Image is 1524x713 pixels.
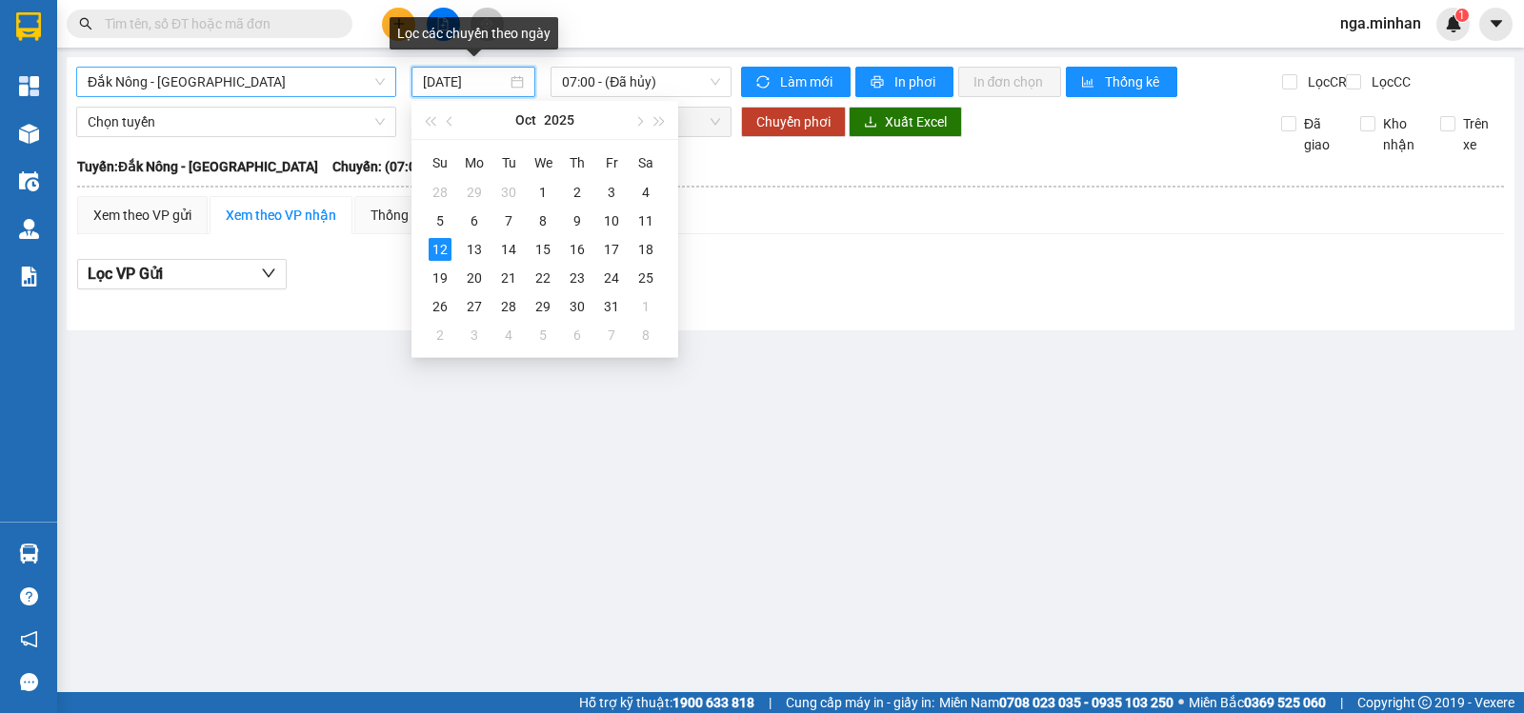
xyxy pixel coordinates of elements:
[497,209,520,232] div: 7
[849,107,962,137] button: downloadXuất Excel
[497,238,520,261] div: 14
[491,292,526,321] td: 2025-10-28
[371,205,425,226] div: Thống kê
[1375,113,1425,155] span: Kho nhận
[463,238,486,261] div: 13
[1479,8,1513,41] button: caret-down
[1445,15,1462,32] img: icon-new-feature
[497,267,520,289] div: 21
[629,321,663,349] td: 2025-11-08
[566,181,589,204] div: 2
[93,205,191,226] div: Xem theo VP gửi
[600,295,623,318] div: 31
[491,207,526,235] td: 2025-10-07
[741,67,851,97] button: syncLàm mới
[600,267,623,289] div: 24
[16,12,41,41] img: logo-vxr
[1081,75,1097,90] span: bar-chart
[526,178,560,207] td: 2025-10-01
[491,148,526,178] th: Tu
[19,219,39,239] img: warehouse-icon
[560,148,594,178] th: Th
[20,673,38,691] span: message
[497,324,520,347] div: 4
[88,108,385,136] span: Chọn tuyến
[226,205,336,226] div: Xem theo VP nhận
[579,692,754,713] span: Hỗ trợ kỹ thuật:
[423,321,457,349] td: 2025-11-02
[634,267,657,289] div: 25
[19,171,39,191] img: warehouse-icon
[1178,699,1184,706] span: ⚪️
[457,235,491,264] td: 2025-10-13
[491,321,526,349] td: 2025-11-04
[562,68,719,96] span: 07:00 - (Đã hủy)
[423,148,457,178] th: Su
[457,148,491,178] th: Mo
[594,264,629,292] td: 2025-10-24
[560,235,594,264] td: 2025-10-16
[429,267,451,289] div: 19
[531,238,554,261] div: 15
[261,266,276,281] span: down
[526,321,560,349] td: 2025-11-05
[629,207,663,235] td: 2025-10-11
[634,209,657,232] div: 11
[423,207,457,235] td: 2025-10-05
[429,295,451,318] div: 26
[423,292,457,321] td: 2025-10-26
[457,321,491,349] td: 2025-11-03
[457,178,491,207] td: 2025-09-29
[457,264,491,292] td: 2025-10-20
[958,67,1062,97] button: In đơn chọn
[382,8,415,41] button: plus
[600,209,623,232] div: 10
[756,75,772,90] span: sync
[939,692,1173,713] span: Miền Nam
[560,207,594,235] td: 2025-10-09
[1364,71,1414,92] span: Lọc CC
[429,324,451,347] div: 2
[594,178,629,207] td: 2025-10-03
[855,67,953,97] button: printerIn phơi
[1300,71,1350,92] span: Lọc CR
[20,630,38,648] span: notification
[672,695,754,710] strong: 1900 633 818
[463,295,486,318] div: 27
[526,207,560,235] td: 2025-10-08
[497,295,520,318] div: 28
[1418,696,1432,709] span: copyright
[526,235,560,264] td: 2025-10-15
[1296,113,1346,155] span: Đã giao
[531,324,554,347] div: 5
[77,159,318,174] b: Tuyến: Đắk Nông - [GEOGRAPHIC_DATA]
[463,209,486,232] div: 6
[423,264,457,292] td: 2025-10-19
[566,209,589,232] div: 9
[1325,11,1436,35] span: nga.minhan
[19,124,39,144] img: warehouse-icon
[105,13,330,34] input: Tìm tên, số ĐT hoặc mã đơn
[560,178,594,207] td: 2025-10-02
[531,267,554,289] div: 22
[526,148,560,178] th: We
[600,181,623,204] div: 3
[457,207,491,235] td: 2025-10-06
[423,71,508,92] input: 12/10/2025
[566,295,589,318] div: 30
[894,71,938,92] span: In phơi
[634,181,657,204] div: 4
[600,324,623,347] div: 7
[560,264,594,292] td: 2025-10-23
[1455,113,1505,155] span: Trên xe
[515,101,536,139] button: Oct
[594,207,629,235] td: 2025-10-10
[463,324,486,347] div: 3
[526,292,560,321] td: 2025-10-29
[463,181,486,204] div: 29
[429,238,451,261] div: 12
[594,321,629,349] td: 2025-11-07
[491,264,526,292] td: 2025-10-21
[629,235,663,264] td: 2025-10-18
[19,76,39,96] img: dashboard-icon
